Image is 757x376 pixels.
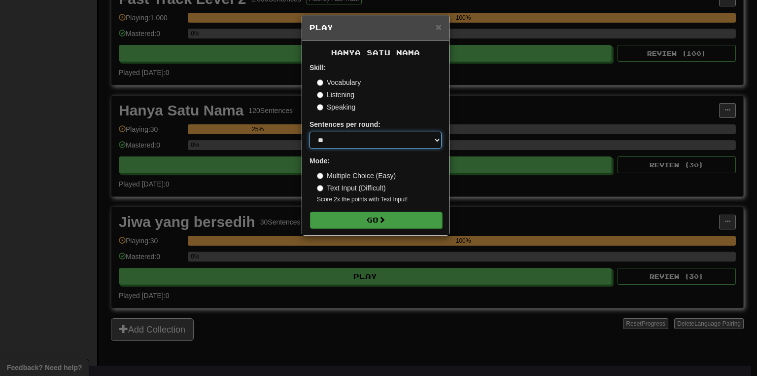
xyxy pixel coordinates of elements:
button: Close [436,22,442,32]
input: Multiple Choice (Easy) [317,173,323,179]
small: Score 2x the points with Text Input ! [317,195,442,204]
button: Go [310,212,442,228]
strong: Mode: [310,157,330,165]
input: Vocabulary [317,79,323,86]
label: Vocabulary [317,77,361,87]
h5: Play [310,23,442,33]
label: Listening [317,90,354,100]
span: × [436,21,442,33]
span: Hanya Satu Nama [331,48,420,57]
input: Text Input (Difficult) [317,185,323,191]
label: Sentences per round: [310,119,380,129]
label: Text Input (Difficult) [317,183,386,193]
label: Multiple Choice (Easy) [317,171,396,181]
strong: Skill: [310,64,326,72]
input: Listening [317,92,323,98]
input: Speaking [317,104,323,111]
label: Speaking [317,102,355,112]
